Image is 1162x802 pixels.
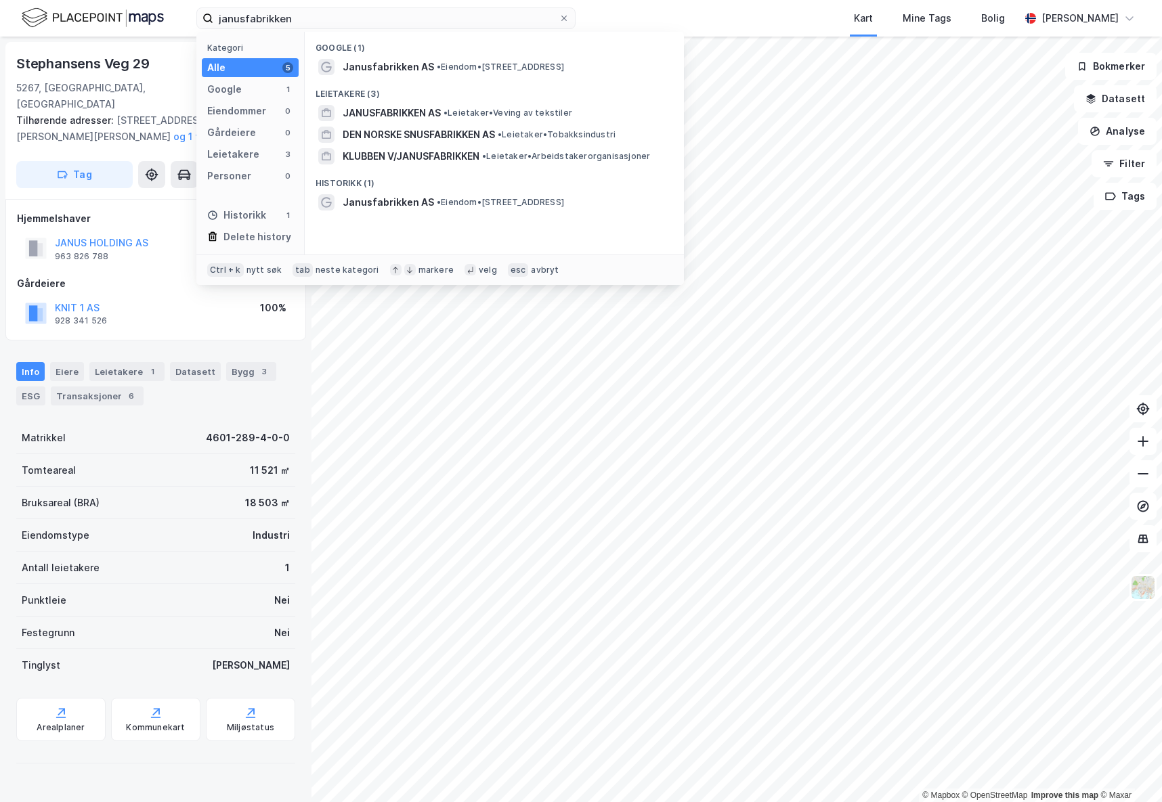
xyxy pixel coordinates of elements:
[55,251,108,262] div: 963 826 788
[343,148,479,164] span: KLUBBEN V/JANUSFABRIKKEN
[282,84,293,95] div: 1
[212,657,290,673] div: [PERSON_NAME]
[282,210,293,221] div: 1
[962,790,1028,800] a: OpenStreetMap
[343,127,495,143] span: DEN NORSKE SNUSFABRIKKEN AS
[418,265,454,275] div: markere
[1074,85,1157,112] button: Datasett
[207,263,244,277] div: Ctrl + k
[16,112,284,145] div: [STREET_ADDRESS][PERSON_NAME][PERSON_NAME]
[50,362,84,381] div: Eiere
[250,462,290,478] div: 11 521 ㎡
[207,81,242,97] div: Google
[227,722,274,733] div: Miljøstatus
[207,60,225,76] div: Alle
[282,62,293,73] div: 5
[22,495,100,511] div: Bruksareal (BRA)
[22,527,89,543] div: Eiendomstype
[1041,10,1119,26] div: [PERSON_NAME]
[305,78,684,102] div: Leietakere (3)
[245,495,290,511] div: 18 503 ㎡
[1065,53,1157,80] button: Bokmerker
[51,386,144,405] div: Transaksjoner
[1092,150,1157,177] button: Filter
[922,790,960,800] a: Mapbox
[207,168,251,184] div: Personer
[854,10,873,26] div: Kart
[1094,183,1157,210] button: Tags
[444,108,572,118] span: Leietaker • Veving av tekstiler
[343,194,434,210] span: Janusfabrikken AS
[16,114,116,126] span: Tilhørende adresser:
[437,197,564,208] span: Eiendom • [STREET_ADDRESS]
[274,592,290,608] div: Nei
[17,275,295,292] div: Gårdeiere
[206,430,290,446] div: 4601-289-4-0-0
[498,129,502,139] span: •
[22,6,164,30] img: logo.f888ab2527a4732fd821a326f86c7f29.svg
[305,167,684,192] div: Historikk (1)
[16,362,45,381] div: Info
[207,103,266,119] div: Eiendommer
[343,59,434,75] span: Janusfabrikken AS
[437,62,441,72] span: •
[274,625,290,641] div: Nei
[437,62,564,72] span: Eiendom • [STREET_ADDRESS]
[207,43,299,53] div: Kategori
[22,560,100,576] div: Antall leietakere
[903,10,951,26] div: Mine Tags
[293,263,313,277] div: tab
[22,592,66,608] div: Punktleie
[282,127,293,138] div: 0
[1031,790,1098,800] a: Improve this map
[316,265,379,275] div: neste kategori
[207,207,266,223] div: Historikk
[16,161,133,188] button: Tag
[253,527,290,543] div: Industri
[246,265,282,275] div: nytt søk
[257,365,271,378] div: 3
[444,108,448,118] span: •
[22,462,76,478] div: Tomteareal
[1078,118,1157,145] button: Analyse
[37,722,85,733] div: Arealplaner
[482,151,486,161] span: •
[126,722,185,733] div: Kommunekart
[22,625,74,641] div: Festegrunn
[285,560,290,576] div: 1
[207,146,259,162] div: Leietakere
[1094,737,1162,802] div: Kontrollprogram for chat
[498,129,616,140] span: Leietaker • Tobakksindustri
[1130,575,1156,600] img: Z
[89,362,165,381] div: Leietakere
[437,197,441,207] span: •
[305,32,684,56] div: Google (1)
[170,362,221,381] div: Datasett
[531,265,559,275] div: avbryt
[17,210,295,227] div: Hjemmelshaver
[55,315,107,326] div: 928 341 526
[207,125,256,141] div: Gårdeiere
[981,10,1005,26] div: Bolig
[282,171,293,181] div: 0
[22,657,60,673] div: Tinglyst
[508,263,529,277] div: esc
[213,8,559,28] input: Søk på adresse, matrikkel, gårdeiere, leietakere eller personer
[479,265,497,275] div: velg
[223,229,291,245] div: Delete history
[343,105,441,121] span: JANUSFABRIKKEN AS
[125,389,138,403] div: 6
[146,365,159,378] div: 1
[16,80,231,112] div: 5267, [GEOGRAPHIC_DATA], [GEOGRAPHIC_DATA]
[16,53,152,74] div: Stephansens Veg 29
[282,149,293,160] div: 3
[16,386,45,405] div: ESG
[282,106,293,116] div: 0
[260,300,286,316] div: 100%
[22,430,66,446] div: Matrikkel
[1094,737,1162,802] iframe: Chat Widget
[482,151,650,162] span: Leietaker • Arbeidstakerorganisasjoner
[226,362,276,381] div: Bygg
